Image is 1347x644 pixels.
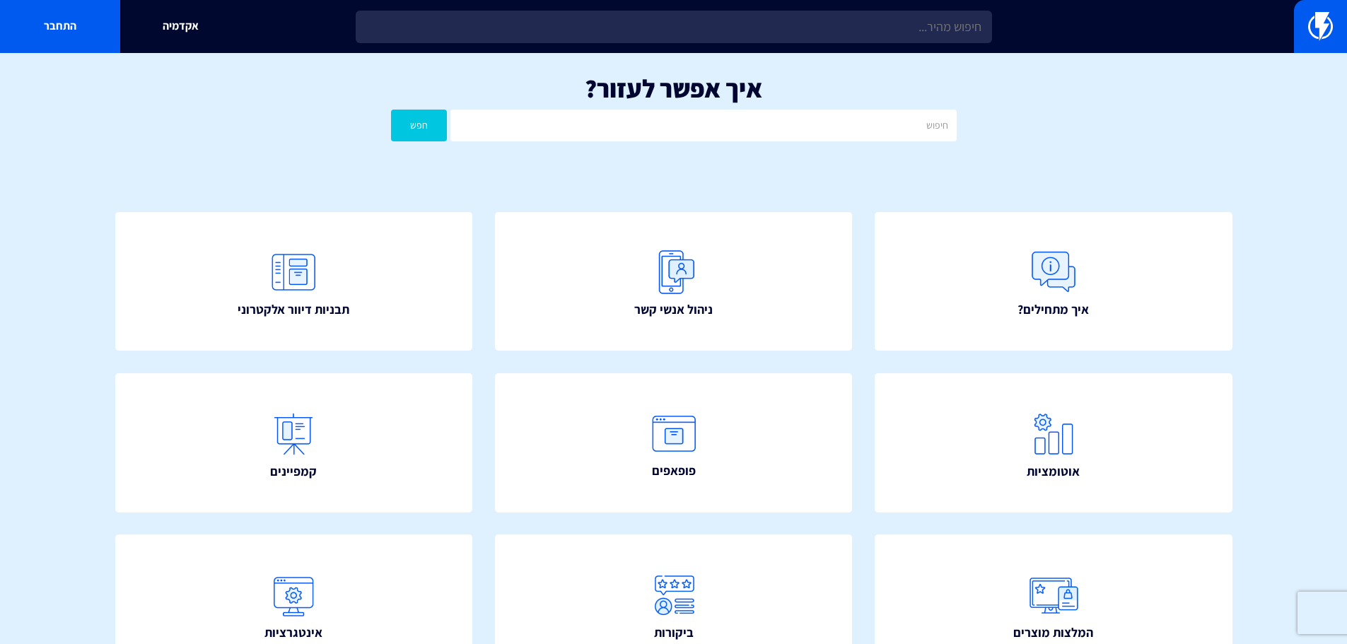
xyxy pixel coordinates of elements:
input: חיפוש מהיר... [356,11,992,43]
span: פופאפים [652,462,696,480]
a: ניהול אנשי קשר [495,212,853,351]
a: איך מתחילים? [875,212,1232,351]
a: תבניות דיוור אלקטרוני [115,212,473,351]
span: ניהול אנשי קשר [634,300,713,319]
a: אוטומציות [875,373,1232,513]
button: חפש [391,110,448,141]
a: פופאפים [495,373,853,513]
span: תבניות דיוור אלקטרוני [238,300,349,319]
span: המלצות מוצרים [1013,623,1093,642]
h1: איך אפשר לעזור? [21,74,1326,103]
span: ביקורות [654,623,694,642]
a: קמפיינים [115,373,473,513]
span: אינטגרציות [264,623,322,642]
input: חיפוש [450,110,956,141]
span: איך מתחילים? [1017,300,1089,319]
span: אוטומציות [1027,462,1080,481]
span: קמפיינים [270,462,317,481]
